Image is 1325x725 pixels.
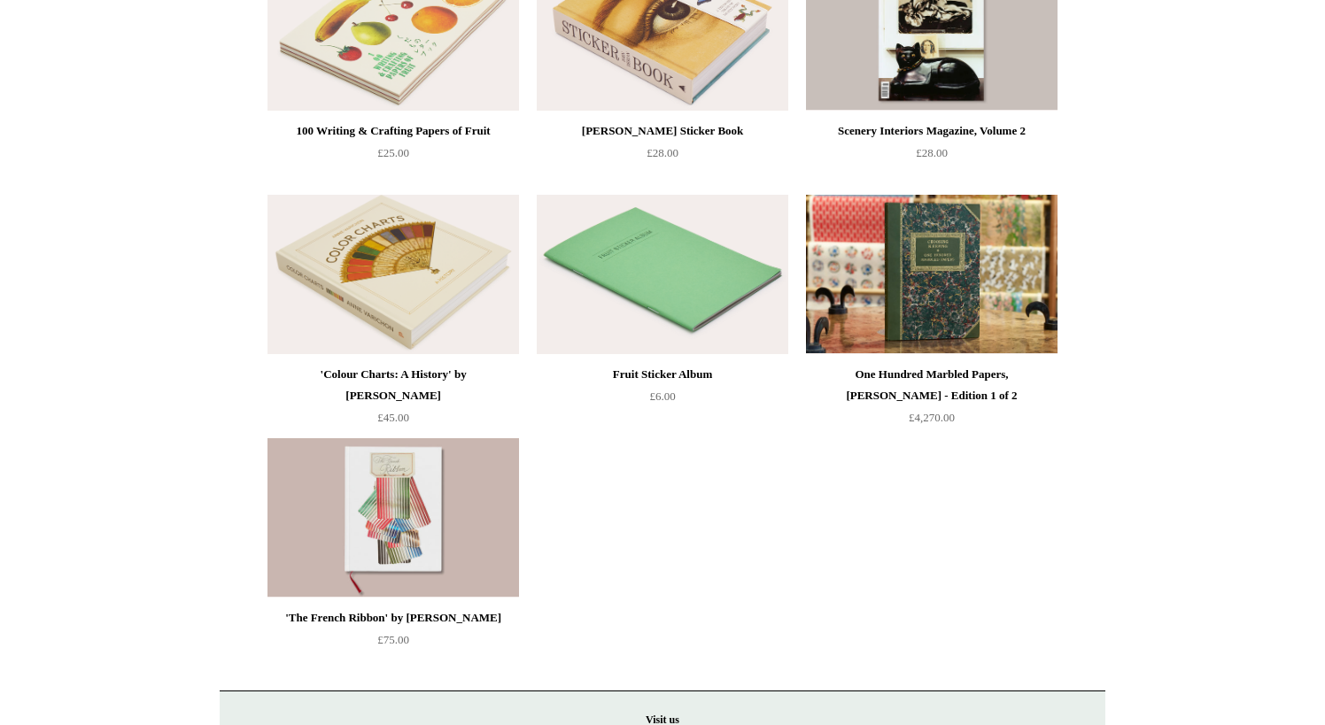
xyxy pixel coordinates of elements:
a: One Hundred Marbled Papers, John Jeffery - Edition 1 of 2 One Hundred Marbled Papers, John Jeffer... [806,195,1058,354]
div: Fruit Sticker Album [541,364,784,385]
a: 'The French Ribbon' by [PERSON_NAME] £75.00 [267,607,519,680]
a: One Hundred Marbled Papers, [PERSON_NAME] - Edition 1 of 2 £4,270.00 [806,364,1058,436]
span: £4,270.00 [909,411,955,424]
a: Fruit Sticker Album Fruit Sticker Album [537,195,788,354]
span: £28.00 [916,146,948,159]
div: 'The French Ribbon' by [PERSON_NAME] [272,607,515,629]
img: Fruit Sticker Album [537,195,788,354]
img: 'The French Ribbon' by Suzanne Slesin [267,438,519,598]
span: £75.00 [377,633,409,646]
span: £28.00 [647,146,678,159]
span: £25.00 [377,146,409,159]
img: 'Colour Charts: A History' by Anne Varichon [267,195,519,354]
div: 100 Writing & Crafting Papers of Fruit [272,120,515,142]
span: £6.00 [649,389,675,403]
div: [PERSON_NAME] Sticker Book [541,120,784,142]
div: Scenery Interiors Magazine, Volume 2 [810,120,1053,142]
div: 'Colour Charts: A History' by [PERSON_NAME] [272,364,515,406]
a: 'Colour Charts: A History' by [PERSON_NAME] £45.00 [267,364,519,436]
a: 'The French Ribbon' by Suzanne Slesin 'The French Ribbon' by Suzanne Slesin [267,438,519,598]
a: Scenery Interiors Magazine, Volume 2 £28.00 [806,120,1058,193]
a: [PERSON_NAME] Sticker Book £28.00 [537,120,788,193]
a: 100 Writing & Crafting Papers of Fruit £25.00 [267,120,519,193]
a: Fruit Sticker Album £6.00 [537,364,788,436]
a: 'Colour Charts: A History' by Anne Varichon 'Colour Charts: A History' by Anne Varichon [267,195,519,354]
img: One Hundred Marbled Papers, John Jeffery - Edition 1 of 2 [806,195,1058,354]
span: £45.00 [377,411,409,424]
div: One Hundred Marbled Papers, [PERSON_NAME] - Edition 1 of 2 [810,364,1053,406]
